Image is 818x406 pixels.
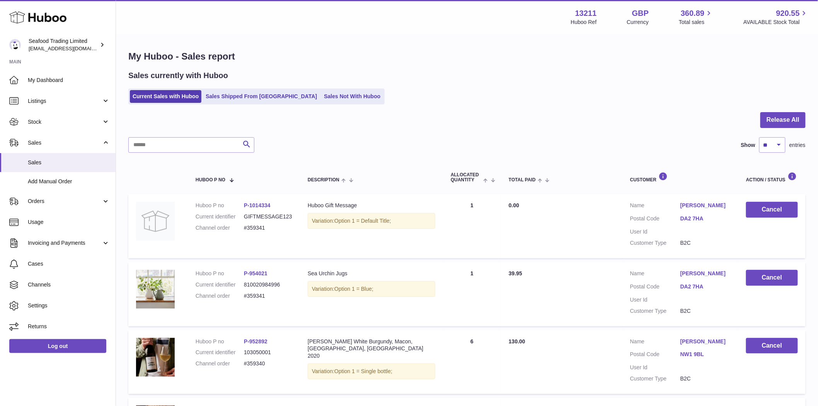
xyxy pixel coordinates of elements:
div: Sea Urchin Jugs [308,270,435,277]
span: 360.89 [681,8,704,19]
span: Total sales [679,19,713,26]
span: Sales [28,159,110,166]
span: 39.95 [509,270,522,276]
span: Total paid [509,177,536,183]
span: ALLOCATED Quantity [451,172,481,183]
div: Variation: [308,213,435,229]
a: [PERSON_NAME] [680,338,731,345]
strong: GBP [632,8,649,19]
a: [PERSON_NAME] [680,270,731,277]
img: Rick-Stein-White-Burgundy.jpg [136,338,175,377]
a: P-952892 [244,338,268,345]
dt: Name [630,338,680,347]
a: DA2 7HA [680,283,731,290]
dt: Huboo P no [196,338,244,345]
dd: #359341 [244,292,292,300]
dd: B2C [680,239,731,247]
dd: GIFTMESSAGE123 [244,213,292,220]
dd: #359341 [244,224,292,232]
dd: #359340 [244,360,292,367]
span: Listings [28,97,102,105]
dt: Postal Code [630,351,680,360]
div: Seafood Trading Limited [29,38,98,52]
span: Sales [28,139,102,147]
dt: Huboo P no [196,270,244,277]
span: entries [789,142,806,149]
dt: Current identifier [196,281,244,288]
img: internalAdmin-13211@internal.huboo.com [9,39,21,51]
span: [EMAIL_ADDRESS][DOMAIN_NAME] [29,45,114,51]
div: [PERSON_NAME] White Burgundy, Macon, [GEOGRAPHIC_DATA], [GEOGRAPHIC_DATA] 2020 [308,338,435,360]
dt: Name [630,270,680,279]
dd: 810020984996 [244,281,292,288]
span: 920.55 [776,8,800,19]
div: Customer [630,172,731,183]
span: AVAILABLE Stock Total [743,19,809,26]
a: DA2 7HA [680,215,731,222]
strong: 13211 [575,8,597,19]
dt: Channel order [196,292,244,300]
button: Cancel [746,202,798,218]
dd: B2C [680,375,731,382]
td: 1 [443,194,501,258]
a: Sales Not With Huboo [321,90,383,103]
span: Usage [28,218,110,226]
a: NW1 9BL [680,351,731,358]
dt: User Id [630,228,680,235]
img: no-photo.jpg [136,202,175,241]
td: 1 [443,262,501,326]
a: Sales Shipped From [GEOGRAPHIC_DATA] [203,90,320,103]
a: [PERSON_NAME] [680,202,731,209]
div: Variation: [308,281,435,297]
dt: User Id [630,296,680,304]
div: Huboo Ref [571,19,597,26]
span: Settings [28,302,110,309]
span: Add Manual Order [28,178,110,185]
span: Orders [28,198,102,205]
dt: Current identifier [196,213,244,220]
dt: Customer Type [630,375,680,382]
h2: Sales currently with Huboo [128,70,228,81]
h1: My Huboo - Sales report [128,50,806,63]
button: Cancel [746,338,798,354]
span: Huboo P no [196,177,225,183]
a: Current Sales with Huboo [130,90,201,103]
span: 0.00 [509,202,519,208]
span: 130.00 [509,338,525,345]
div: Variation: [308,363,435,379]
span: Channels [28,281,110,288]
span: Option 1 = Single bottle; [334,368,392,374]
dt: Postal Code [630,283,680,292]
dd: B2C [680,307,731,315]
span: Option 1 = Blue; [334,286,373,292]
button: Release All [760,112,806,128]
div: Currency [627,19,649,26]
a: 360.89 Total sales [679,8,713,26]
span: My Dashboard [28,77,110,84]
dt: Customer Type [630,307,680,315]
a: P-1014334 [244,202,271,208]
span: Stock [28,118,102,126]
a: 920.55 AVAILABLE Stock Total [743,8,809,26]
span: Returns [28,323,110,330]
div: Action / Status [746,172,798,183]
img: FREEDELIVERY-2023-05-05T125707.831.png [136,270,175,309]
dt: Channel order [196,224,244,232]
dt: Customer Type [630,239,680,247]
a: Log out [9,339,106,353]
a: P-954021 [244,270,268,276]
span: Invoicing and Payments [28,239,102,247]
span: Option 1 = Default Title; [334,218,391,224]
dd: 103050001 [244,349,292,356]
span: Description [308,177,339,183]
dt: Current identifier [196,349,244,356]
dt: Name [630,202,680,211]
dt: Postal Code [630,215,680,224]
dt: Channel order [196,360,244,367]
td: 6 [443,330,501,394]
label: Show [741,142,755,149]
div: Huboo Gift Message [308,202,435,209]
span: Cases [28,260,110,268]
button: Cancel [746,270,798,286]
dt: User Id [630,364,680,371]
